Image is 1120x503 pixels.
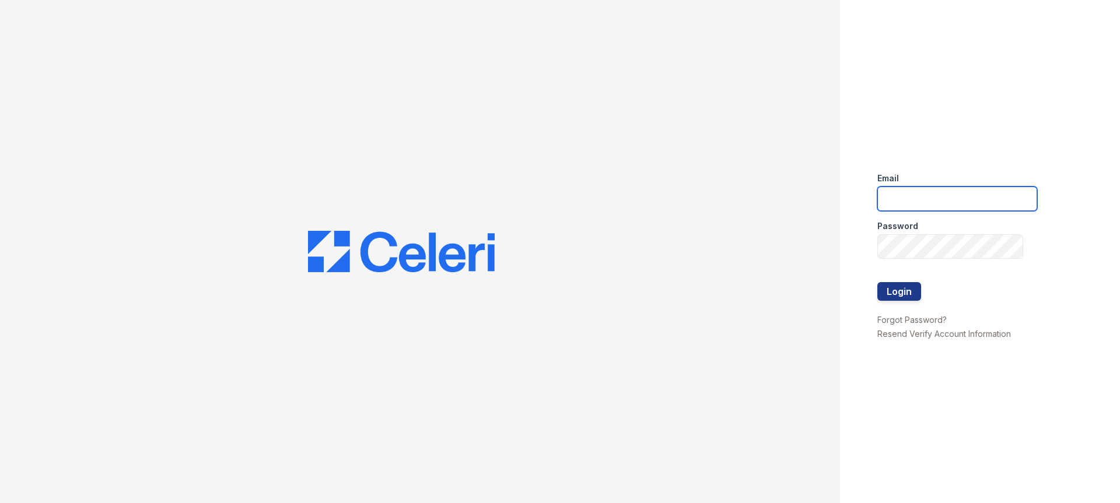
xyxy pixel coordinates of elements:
a: Forgot Password? [877,315,947,325]
a: Resend Verify Account Information [877,329,1011,339]
img: CE_Logo_Blue-a8612792a0a2168367f1c8372b55b34899dd931a85d93a1a3d3e32e68fde9ad4.png [308,231,495,273]
label: Password [877,220,918,232]
label: Email [877,173,899,184]
button: Login [877,282,921,301]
